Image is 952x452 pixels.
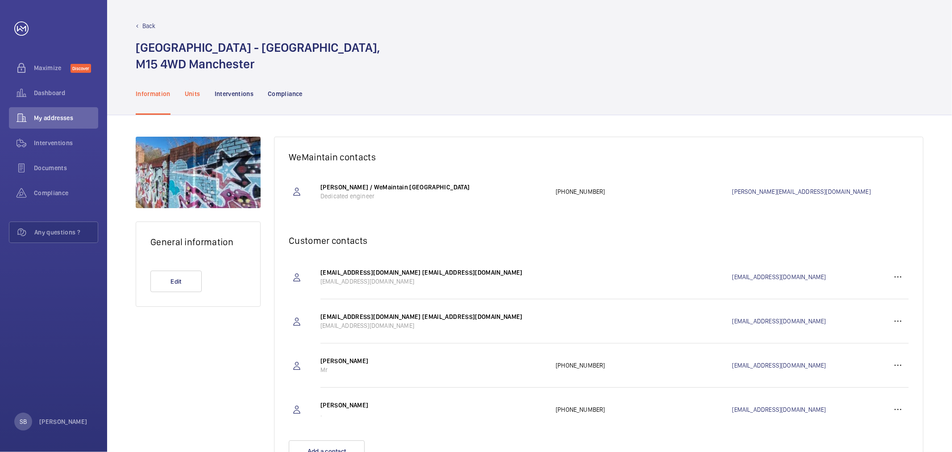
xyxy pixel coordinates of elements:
p: [PERSON_NAME] [39,417,87,426]
a: [EMAIL_ADDRESS][DOMAIN_NAME] [732,361,887,370]
span: My addresses [34,113,98,122]
p: Mr [320,365,547,374]
a: [EMAIL_ADDRESS][DOMAIN_NAME] [732,405,887,414]
p: [PHONE_NUMBER] [556,405,732,414]
a: [EMAIL_ADDRESS][DOMAIN_NAME] [732,317,887,326]
span: Interventions [34,138,98,147]
p: SB [20,417,27,426]
p: [EMAIL_ADDRESS][DOMAIN_NAME] [320,321,547,330]
h1: [GEOGRAPHIC_DATA] - [GEOGRAPHIC_DATA], M15 4WD Manchester [136,39,380,72]
button: Edit [150,271,202,292]
h2: General information [150,236,246,247]
p: [EMAIL_ADDRESS][DOMAIN_NAME] [EMAIL_ADDRESS][DOMAIN_NAME] [320,268,547,277]
p: [PERSON_NAME] / WeMaintain [GEOGRAPHIC_DATA] [320,183,547,192]
a: [PERSON_NAME][EMAIL_ADDRESS][DOMAIN_NAME] [732,187,909,196]
p: Dedicated engineer [320,192,547,201]
h2: WeMaintain contacts [289,151,909,163]
h2: Customer contacts [289,235,909,246]
p: [PERSON_NAME] [320,356,547,365]
p: Back [142,21,156,30]
p: Information [136,89,170,98]
span: Documents [34,163,98,172]
span: Maximize [34,63,71,72]
p: [PERSON_NAME] [320,401,547,410]
p: Units [185,89,200,98]
p: [EMAIL_ADDRESS][DOMAIN_NAME] [EMAIL_ADDRESS][DOMAIN_NAME] [320,312,547,321]
a: [EMAIL_ADDRESS][DOMAIN_NAME] [732,272,887,281]
span: Dashboard [34,88,98,97]
span: Any questions ? [34,228,98,237]
p: Compliance [268,89,303,98]
p: [EMAIL_ADDRESS][DOMAIN_NAME] [320,277,547,286]
p: . [320,410,547,419]
span: Discover [71,64,91,73]
p: [PHONE_NUMBER] [556,361,732,370]
span: Compliance [34,188,98,197]
p: Interventions [215,89,254,98]
p: [PHONE_NUMBER] [556,187,732,196]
